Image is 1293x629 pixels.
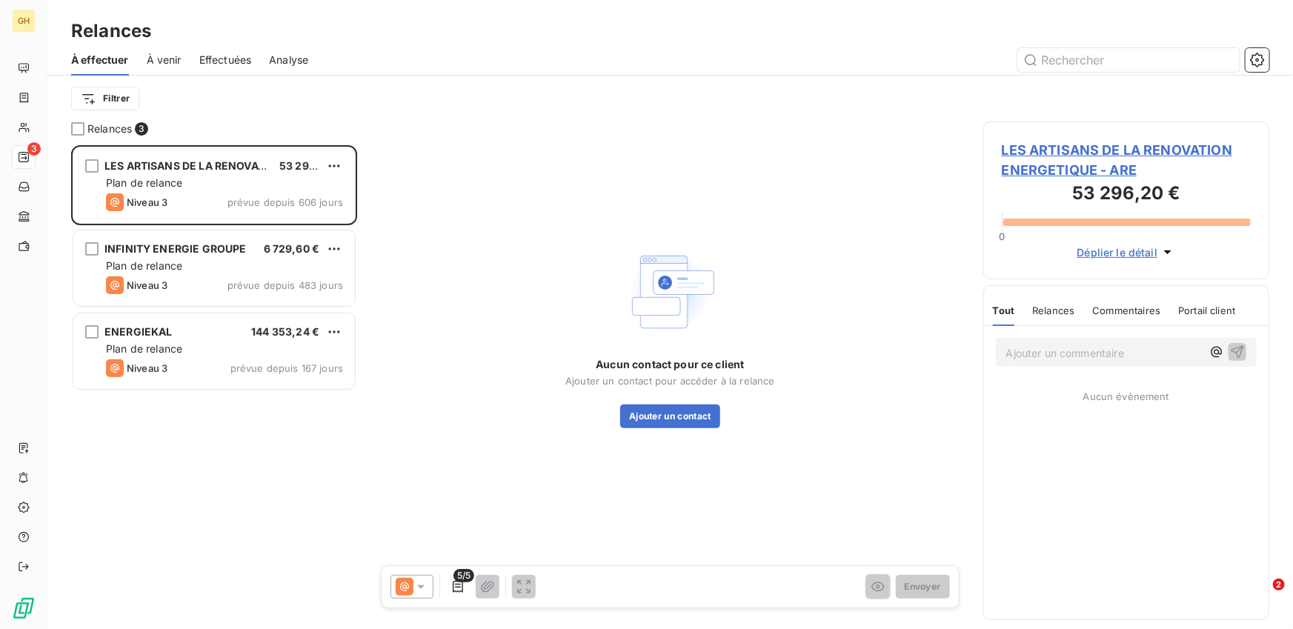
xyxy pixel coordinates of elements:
[227,279,343,291] span: prévue depuis 483 jours
[12,596,36,620] img: Logo LeanPay
[106,176,182,189] span: Plan de relance
[993,304,1015,316] span: Tout
[127,362,167,374] span: Niveau 3
[1032,304,1074,316] span: Relances
[1000,230,1006,242] span: 0
[1093,304,1161,316] span: Commentaires
[104,325,173,338] span: ENERGIEKAL
[104,159,362,172] span: LES ARTISANS DE LA RENOVATION ENERGETIQUE
[227,196,343,208] span: prévue depuis 606 jours
[1002,180,1251,210] h3: 53 296,20 €
[264,242,320,255] span: 6 729,60 €
[279,159,343,172] span: 53 296,20 €
[1273,579,1285,590] span: 2
[71,18,151,44] h3: Relances
[1017,48,1240,72] input: Rechercher
[27,142,41,156] span: 3
[71,145,357,629] div: grid
[147,53,182,67] span: À venir
[127,279,167,291] span: Niveau 3
[269,53,308,67] span: Analyse
[622,244,717,339] img: Empty state
[1178,304,1235,316] span: Portail client
[106,259,182,272] span: Plan de relance
[104,242,246,255] span: INFINITY ENERGIE GROUPE
[12,9,36,33] div: GH
[896,575,950,599] button: Envoyer
[251,325,319,338] span: 144 353,24 €
[230,362,343,374] span: prévue depuis 167 jours
[106,342,182,355] span: Plan de relance
[71,53,129,67] span: À effectuer
[1073,244,1180,261] button: Déplier le détail
[135,122,148,136] span: 3
[1077,244,1158,260] span: Déplier le détail
[199,53,252,67] span: Effectuées
[596,357,744,372] span: Aucun contact pour ce client
[1243,579,1278,614] iframe: Intercom live chat
[1002,140,1251,180] span: LES ARTISANS DE LA RENOVATION ENERGETIQUE - ARE
[565,375,775,387] span: Ajouter un contact pour accéder à la relance
[71,87,139,110] button: Filtrer
[1083,390,1169,402] span: Aucun évènement
[127,196,167,208] span: Niveau 3
[12,145,35,169] a: 3
[453,569,474,582] span: 5/5
[87,122,132,136] span: Relances
[620,405,720,428] button: Ajouter un contact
